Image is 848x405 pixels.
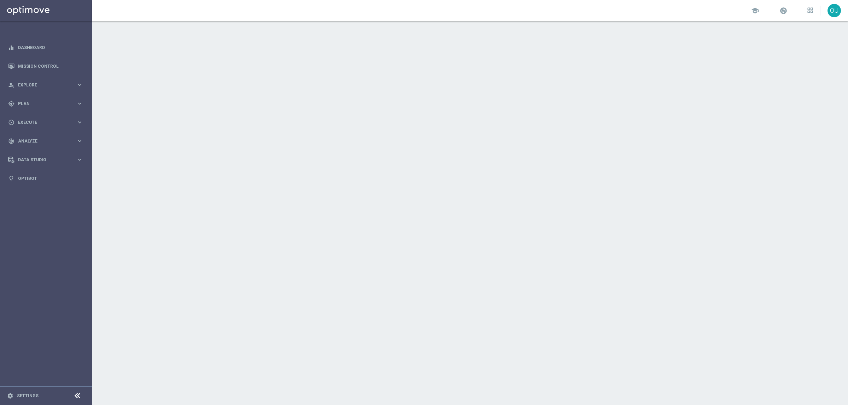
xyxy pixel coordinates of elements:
[8,82,14,88] i: person_search
[8,157,76,163] div: Data Studio
[8,101,83,107] button: gps_fixed Plan keyboard_arrow_right
[8,57,83,75] div: Mission Control
[8,120,83,125] button: play_circle_outline Execute keyboard_arrow_right
[76,81,83,88] i: keyboard_arrow_right
[8,101,76,107] div: Plan
[18,83,76,87] span: Explore
[8,45,83,50] button: equalizer Dashboard
[8,82,83,88] button: person_search Explore keyboard_arrow_right
[8,169,83,188] div: Optibot
[18,139,76,143] span: Analyze
[8,119,76,126] div: Execute
[76,100,83,107] i: keyboard_arrow_right
[8,82,76,88] div: Explore
[76,119,83,126] i: keyboard_arrow_right
[8,138,76,144] div: Analyze
[8,138,83,144] button: track_changes Analyze keyboard_arrow_right
[76,138,83,144] i: keyboard_arrow_right
[8,175,14,182] i: lightbulb
[18,120,76,125] span: Execute
[76,156,83,163] i: keyboard_arrow_right
[7,393,13,399] i: settings
[18,102,76,106] span: Plan
[8,64,83,69] button: Mission Control
[8,138,14,144] i: track_changes
[8,176,83,181] button: lightbulb Optibot
[18,38,83,57] a: Dashboard
[8,119,14,126] i: play_circle_outline
[17,394,39,398] a: Settings
[18,57,83,75] a: Mission Control
[8,38,83,57] div: Dashboard
[751,7,759,14] span: school
[828,4,841,17] div: OU
[8,101,14,107] i: gps_fixed
[8,157,83,163] button: Data Studio keyboard_arrow_right
[18,169,83,188] a: Optibot
[8,44,14,51] i: equalizer
[18,158,76,162] span: Data Studio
